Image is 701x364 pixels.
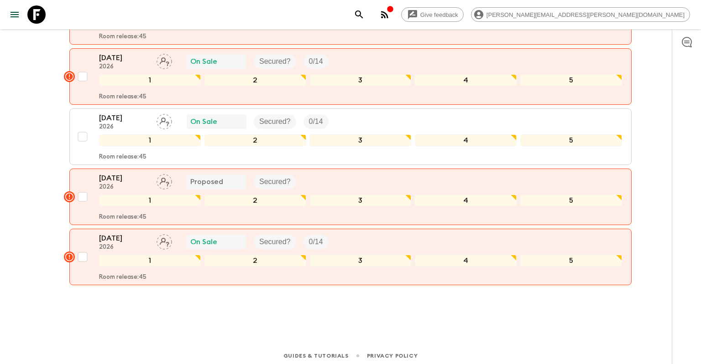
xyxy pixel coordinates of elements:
[99,33,146,41] p: Room release: 45
[310,134,412,146] div: 3
[520,255,622,267] div: 5
[259,236,291,247] p: Secured?
[99,134,201,146] div: 1
[309,56,323,67] p: 0 / 14
[99,214,146,221] p: Room release: 45
[254,235,296,249] div: Secured?
[204,255,306,267] div: 2
[309,236,323,247] p: 0 / 14
[204,74,306,86] div: 2
[259,56,291,67] p: Secured?
[99,123,149,131] p: 2026
[520,195,622,206] div: 5
[204,134,306,146] div: 2
[367,351,418,361] a: Privacy Policy
[415,74,517,86] div: 4
[401,7,464,22] a: Give feedback
[157,56,172,64] span: Assign pack leader
[99,74,201,86] div: 1
[303,235,329,249] div: Trip Fill
[259,176,291,187] p: Secured?
[303,114,329,129] div: Trip Fill
[190,236,217,247] p: On Sale
[99,93,146,101] p: Room release: 45
[471,7,690,22] div: [PERSON_NAME][EMAIL_ADDRESS][PERSON_NAME][DOMAIN_NAME]
[415,11,463,18] span: Give feedback
[259,116,291,127] p: Secured?
[69,108,632,165] button: [DATE]2026Assign pack leaderOn SaleSecured?Trip Fill12345Room release:45
[99,244,149,251] p: 2026
[99,184,149,191] p: 2026
[415,255,517,267] div: 4
[99,52,149,63] p: [DATE]
[254,54,296,69] div: Secured?
[99,154,146,161] p: Room release: 45
[415,195,517,206] div: 4
[99,63,149,71] p: 2026
[99,233,149,244] p: [DATE]
[310,74,412,86] div: 3
[157,237,172,244] span: Assign pack leader
[204,195,306,206] div: 2
[350,5,368,24] button: search adventures
[520,134,622,146] div: 5
[310,255,412,267] div: 3
[99,195,201,206] div: 1
[157,117,172,124] span: Assign pack leader
[254,174,296,189] div: Secured?
[99,274,146,281] p: Room release: 45
[69,169,632,225] button: [DATE]2026Assign pack leaderProposedSecured?12345Room release:45
[415,134,517,146] div: 4
[481,11,690,18] span: [PERSON_NAME][EMAIL_ADDRESS][PERSON_NAME][DOMAIN_NAME]
[303,54,329,69] div: Trip Fill
[309,116,323,127] p: 0 / 14
[520,74,622,86] div: 5
[69,48,632,105] button: [DATE]2026Assign pack leaderOn SaleSecured?Trip Fill12345Room release:45
[99,173,149,184] p: [DATE]
[157,177,172,184] span: Assign pack leader
[254,114,296,129] div: Secured?
[99,113,149,123] p: [DATE]
[190,116,217,127] p: On Sale
[310,195,412,206] div: 3
[99,255,201,267] div: 1
[190,176,223,187] p: Proposed
[5,5,24,24] button: menu
[69,229,632,285] button: [DATE]2026Assign pack leaderOn SaleSecured?Trip Fill12345Room release:45
[283,351,349,361] a: Guides & Tutorials
[190,56,217,67] p: On Sale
